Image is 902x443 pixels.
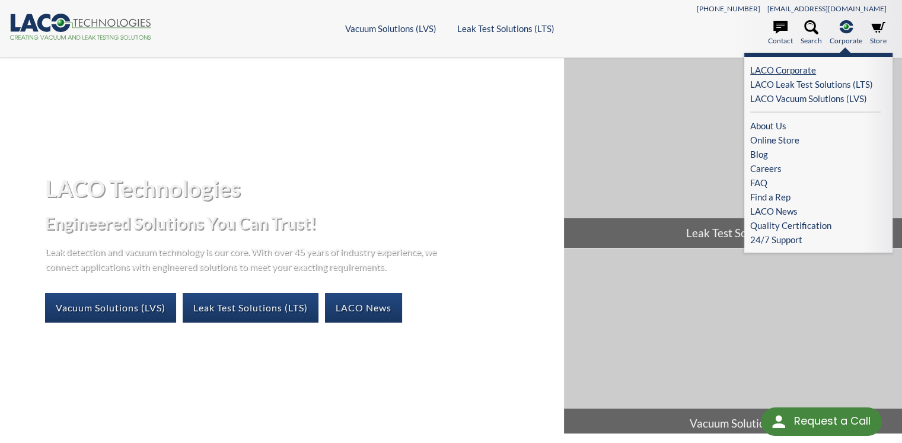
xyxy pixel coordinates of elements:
[564,218,902,248] span: Leak Test Solutions
[750,218,881,232] a: Quality Certification
[870,20,887,46] a: Store
[325,293,402,323] a: LACO News
[564,409,902,438] span: Vacuum Solutions
[45,212,554,234] h2: Engineered Solutions You Can Trust!
[750,232,887,247] a: 24/7 Support
[801,20,822,46] a: Search
[750,190,881,204] a: Find a Rep
[750,133,881,147] a: Online Store
[768,20,793,46] a: Contact
[457,23,554,34] a: Leak Test Solutions (LTS)
[45,293,176,323] a: Vacuum Solutions (LVS)
[750,77,881,91] a: LACO Leak Test Solutions (LTS)
[750,91,881,106] a: LACO Vacuum Solutions (LVS)
[750,63,881,77] a: LACO Corporate
[183,293,318,323] a: Leak Test Solutions (LTS)
[564,58,902,248] a: Leak Test Solutions
[750,119,881,133] a: About Us
[45,244,442,274] p: Leak detection and vacuum technology is our core. With over 45 years of industry experience, we c...
[564,248,902,438] a: Vacuum Solutions
[750,147,881,161] a: Blog
[769,412,788,431] img: round button
[750,161,881,176] a: Careers
[345,23,436,34] a: Vacuum Solutions (LVS)
[750,176,881,190] a: FAQ
[750,204,881,218] a: LACO News
[45,174,554,203] h1: LACO Technologies
[767,4,887,13] a: [EMAIL_ADDRESS][DOMAIN_NAME]
[697,4,760,13] a: [PHONE_NUMBER]
[761,407,882,436] div: Request a Call
[793,407,870,435] div: Request a Call
[830,35,862,46] span: Corporate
